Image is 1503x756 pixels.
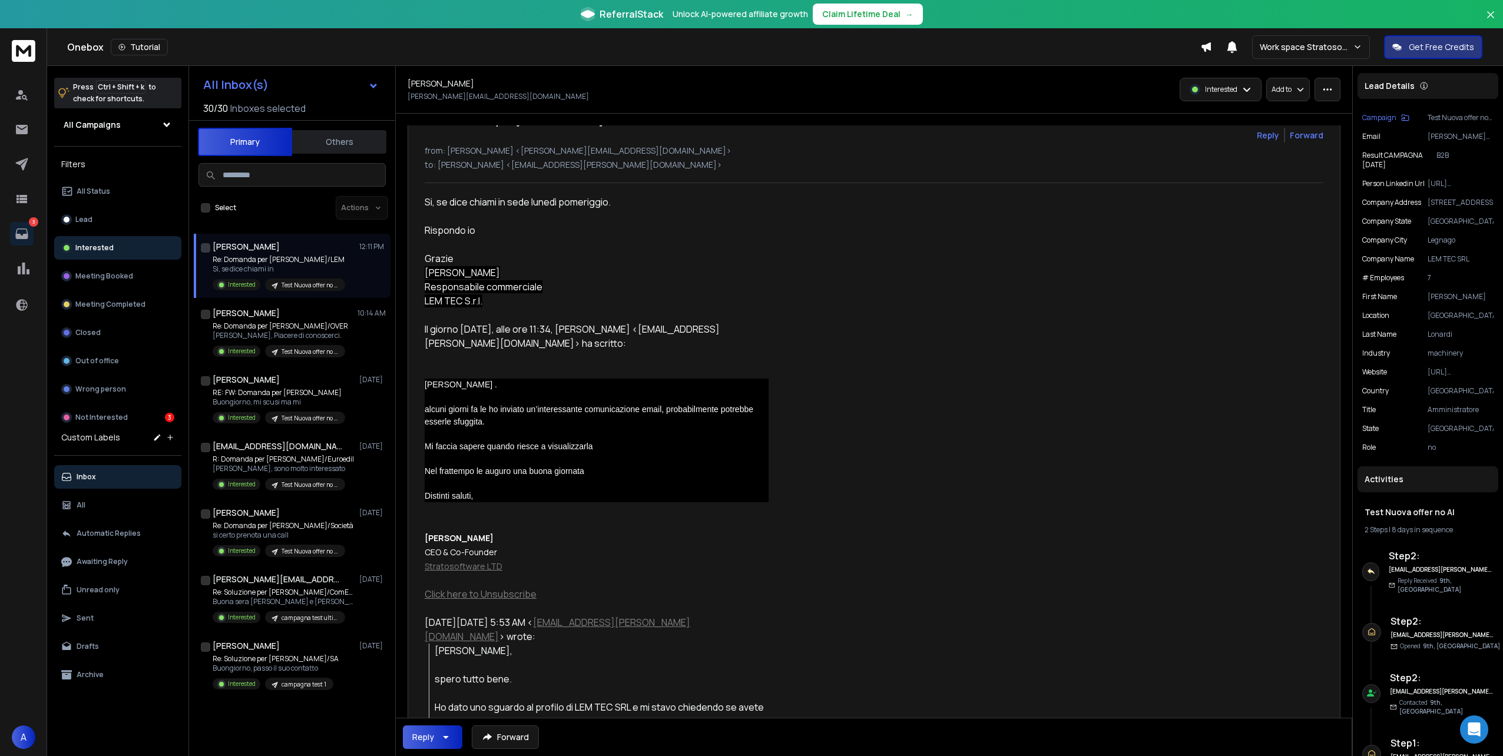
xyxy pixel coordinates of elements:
p: Meeting Completed [75,300,145,309]
p: State [1362,424,1379,433]
div: Open Intercom Messenger [1460,715,1488,744]
button: Inbox [54,465,181,489]
strong: machine learning e intelligenza artificiale [535,715,727,728]
span: 9th, [GEOGRAPHIC_DATA] [1423,642,1500,650]
p: Re: Domanda per [PERSON_NAME]/Società [213,521,353,530]
button: Closed [54,321,181,344]
p: Inbox [77,472,96,482]
p: Company State [1362,217,1411,226]
h6: Step 2 : [1389,549,1503,563]
p: [PERSON_NAME], sono molto interessato [213,464,354,473]
p: Press to check for shortcuts. [73,81,156,105]
button: Reply [403,725,462,749]
button: A [12,725,35,749]
a: Click here to Unsubscribe [425,588,537,601]
p: Si, se dice chiami in [213,264,345,274]
strong: [PERSON_NAME] [425,532,494,543]
div: Rispondo io [425,223,769,237]
p: Unlock AI-powered affiliate growth [673,8,808,20]
div: Nel frattempo le auguro una buona giornata [425,465,769,478]
p: title [1362,405,1376,415]
p: Interested [228,613,256,622]
div: Forward [1290,130,1323,141]
p: [URL][DOMAIN_NAME][PERSON_NAME] [1428,179,1494,188]
button: Claim Lifetime Deal→ [813,4,923,25]
button: Tutorial [111,39,168,55]
p: Result CAMPAGNA [DATE] [1362,151,1436,170]
p: Country [1362,386,1389,396]
p: Awaiting Reply [77,557,128,566]
p: [GEOGRAPHIC_DATA] [1428,311,1494,320]
p: Interested [1205,85,1237,94]
p: LEM TEC SRL [1428,254,1494,264]
span: ReferralStack [600,7,663,21]
p: Contacted [1399,698,1503,716]
p: Closed [75,328,101,337]
div: Onebox [67,39,1200,55]
p: Wrong person [75,384,126,394]
h1: [PERSON_NAME] [213,640,280,652]
p: Lonardi [1428,330,1494,339]
p: Test Nuova offer no AI [282,414,338,423]
p: Unread only [77,585,120,595]
h6: Step 2 : [1391,614,1500,628]
button: Archive [54,663,181,687]
button: All Campaigns [54,113,181,137]
p: RE: FW: Domanda per [PERSON_NAME] [213,388,345,397]
p: industry [1362,349,1390,358]
h1: [EMAIL_ADDRESS][DOMAIN_NAME] [213,440,342,452]
p: Interested [228,280,256,289]
h3: Custom Labels [61,432,120,443]
p: [DATE] [359,375,386,384]
button: All Inbox(s) [194,73,388,97]
button: Primary [198,128,292,156]
p: Person Linkedin Url [1362,179,1425,188]
p: Buona sera [PERSON_NAME] e [PERSON_NAME], ecco [213,597,354,606]
p: role [1362,443,1376,452]
h1: All Inbox(s) [203,79,269,91]
p: Not Interested [75,413,128,422]
p: Archive [77,670,104,679]
p: Opened [1400,642,1500,651]
button: Campaign [1362,113,1409,122]
p: Legnago [1428,236,1494,245]
p: [PERSON_NAME][EMAIL_ADDRESS][DOMAIN_NAME] [408,92,589,101]
h1: [PERSON_NAME] [213,307,280,319]
h3: Inboxes selected [230,101,306,115]
button: All [54,493,181,517]
span: 2 Steps [1365,525,1388,535]
button: Meeting Completed [54,293,181,316]
p: Meeting Booked [75,271,133,281]
p: campagna test ultima settimana di luglio [282,614,338,622]
p: [PERSON_NAME][EMAIL_ADDRESS][DOMAIN_NAME] [1428,132,1494,141]
p: Interested [228,347,256,356]
button: Awaiting Reply [54,550,181,573]
h6: [EMAIL_ADDRESS][PERSON_NAME][DOMAIN_NAME] [1391,631,1494,639]
p: Test Nuova offer no AI [282,547,338,556]
p: Last Name [1362,330,1396,339]
p: Buongiorno, mi scusi ma mi [213,397,345,407]
button: Unread only [54,578,181,602]
button: Others [292,129,386,155]
h6: Step 2 : [1390,671,1503,685]
h1: All Campaigns [64,119,121,131]
span: Responsabile commerciale [425,280,542,293]
p: [DATE] [359,508,386,518]
h1: [PERSON_NAME] [213,507,280,519]
p: Interested [228,480,256,489]
a: [EMAIL_ADDRESS][PERSON_NAME][DOMAIN_NAME] [425,616,690,643]
button: Get Free Credits [1384,35,1482,59]
p: website [1362,367,1387,377]
p: Company Address [1362,198,1421,207]
span: 8 days in sequence [1392,525,1453,535]
p: [DATE] [359,575,386,584]
button: Forward [472,725,539,749]
button: Interested [54,236,181,260]
p: 10:14 AM [357,309,386,318]
p: location [1362,311,1389,320]
div: Distinti saluti, [425,490,769,502]
p: R: Domanda per [PERSON_NAME]/Euroedil [213,455,354,464]
p: Test Nuova offer no AI [282,480,338,489]
p: Sent [77,614,94,623]
p: Interested [228,546,256,555]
